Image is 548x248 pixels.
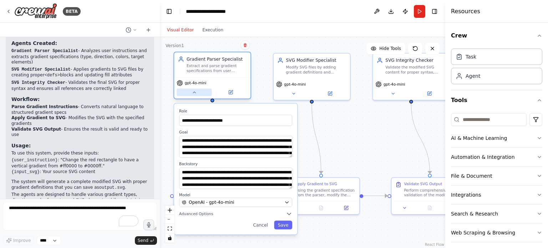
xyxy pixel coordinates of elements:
button: Hide Tools [366,43,405,54]
strong: Apply Gradient to SVG [11,115,66,120]
button: Open in side panel [412,90,447,97]
strong: Workflow: [11,96,40,102]
button: Open in side panel [335,204,357,212]
div: Gradient Parser SpecialistExtract and parse gradient specifications from user instructions, ident... [173,53,251,100]
button: Visual Editor [163,26,198,34]
div: Apply Gradient to SVG [295,182,337,187]
div: Extract and parse gradient specifications from user instructions, identifying gradient type (line... [187,64,247,74]
div: Gradient Parser Specialist [187,56,247,62]
span: OpenAI - gpt-4o-mini [189,199,234,205]
p: The system will generate a complete modified SVG with proper gradient definitions that you can sa... [11,179,148,191]
button: Hide left sidebar [164,6,174,16]
button: No output available [417,204,443,212]
nav: breadcrumb [186,8,240,15]
textarea: To enrich screen reader interactions, please activate Accessibility in Grammarly extension settings [3,202,157,231]
div: Validate the modified SVG content for proper syntax, check for missing references, ensure gradien... [385,65,446,75]
div: Using the gradient specification from the parser, modify the provided SVG content "{input_svg}" b... [295,188,356,198]
code: <defs> [45,73,60,78]
button: Improve [3,236,34,245]
button: Tools [451,90,542,110]
span: gpt-4o-mini [185,81,207,86]
g: Edge from 12c3bc15-02f3-4833-9007-d570afa1dc4d to ef17e0ed-a79e-48ba-ab7d-5343f270c15c [309,103,324,174]
button: Delete node [240,40,250,50]
p: - Applies gradients to SVG files by creating proper blocks and updating fill attributes [11,67,148,79]
p: - Validates the final SVG for proper syntax and ensures all references are correctly linked [11,80,148,91]
button: Open in side panel [213,88,248,96]
div: BETA [63,7,81,16]
g: Edge from ef17e0ed-a79e-48ba-ab7d-5343f270c15c to 135d6df8-7bb6-488f-ac81-469b46fa5c46 [364,193,387,199]
button: Advanced Options [179,211,292,217]
code: SVG Integrity Checker [11,80,65,85]
p: - Analyzes user instructions and extracts gradient specifications (type, direction, colors, targe... [11,48,148,65]
button: Save [274,221,292,229]
code: {user_instruction} [11,158,58,163]
div: SVG Modifier Specialist [286,57,346,63]
div: Agent [466,72,480,80]
button: Click to speak your automation idea [143,219,154,230]
span: Advanced Options [179,211,213,216]
code: SVG Modifier Specialist [11,67,71,72]
div: Version 1 [166,43,184,49]
li: - Modifies the SVG with the specified gradients [11,115,148,126]
div: Apply Gradient to SVGUsing the gradient specification from the parser, modify the provided SVG co... [282,177,360,214]
button: Switch to previous chat [123,26,140,34]
button: AI & Machine Learning [451,129,542,147]
button: Crew [451,26,542,46]
button: fit view [165,224,174,233]
div: React Flow controls [165,206,174,243]
button: toggle interactivity [165,233,174,243]
div: Perform comprehensive validation of the modified SVG to ensure: 1. Valid XML syntax and proper SV... [404,188,464,198]
button: Hide right sidebar [430,6,440,16]
strong: Usage: [11,143,31,148]
code: Gradient Parser Specialist [11,49,78,54]
li: : Your source SVG content [11,169,148,175]
div: SVG Integrity Checker [385,57,446,63]
button: Open in side panel [313,90,347,97]
button: Start a new chat [143,26,154,34]
button: zoom in [165,206,174,215]
label: Backstory [179,161,292,166]
button: File & Document [451,167,542,185]
button: OpenAI - gpt-4o-mini [179,198,292,207]
label: Goal [179,130,292,135]
button: Execution [198,26,228,34]
div: SVG Integrity CheckerValidate the modified SVG content for proper syntax, check for missing refer... [372,53,450,100]
span: Improve [13,238,31,243]
g: Edge from ed5b47f7-6dbc-4d29-aff7-dc05dadab121 to 135d6df8-7bb6-488f-ac81-469b46fa5c46 [408,103,433,174]
button: Search & Research [451,204,542,223]
label: Model [179,193,292,198]
li: - Converts natural language to structured gradient specs [11,104,148,115]
div: Tools [451,110,542,248]
strong: Parse Gradient Instructions [11,104,78,109]
strong: Agents Created: [11,40,57,46]
span: gpt-4o-mini [284,82,306,87]
p: To use this system, provide these inputs: [11,151,148,156]
div: Modify SVG files by adding gradient definitions and updating element fill attributes. Take the pa... [286,65,346,75]
div: Crew [451,46,542,90]
button: No output available [308,204,334,212]
p: The agents are designed to handle various gradient types, directions, color formats, and SVG elem... [11,192,148,214]
img: Logo [14,3,57,19]
button: Web Scraping & Browsing [451,223,542,242]
span: gpt-4o-mini [384,82,405,87]
label: Role [179,108,292,113]
div: SVG Modifier SpecialistModify SVG files by adding gradient definitions and updating element fill ... [273,53,351,100]
button: Cancel [249,221,272,229]
button: Automation & Integration [451,148,542,166]
button: Integrations [451,186,542,204]
li: - Ensures the result is valid and ready to use [11,127,148,138]
button: zoom out [165,215,174,224]
h4: Resources [451,7,480,16]
li: : "Change the red rectangle to have a vertical gradient from #ff0000 to #0000ff." [11,157,148,169]
div: Validate SVG Output [404,182,442,187]
a: React Flow attribution [425,243,444,247]
div: Validate SVG OutputPerform comprehensive validation of the modified SVG to ensure: 1. Valid XML s... [391,177,469,214]
code: output.svg [99,185,125,190]
strong: Validate SVG Output [11,127,61,132]
button: Send [135,236,157,245]
span: Send [138,238,148,243]
code: {input_svg} [11,169,40,174]
span: Hide Tools [379,46,401,51]
div: Task [466,53,476,60]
